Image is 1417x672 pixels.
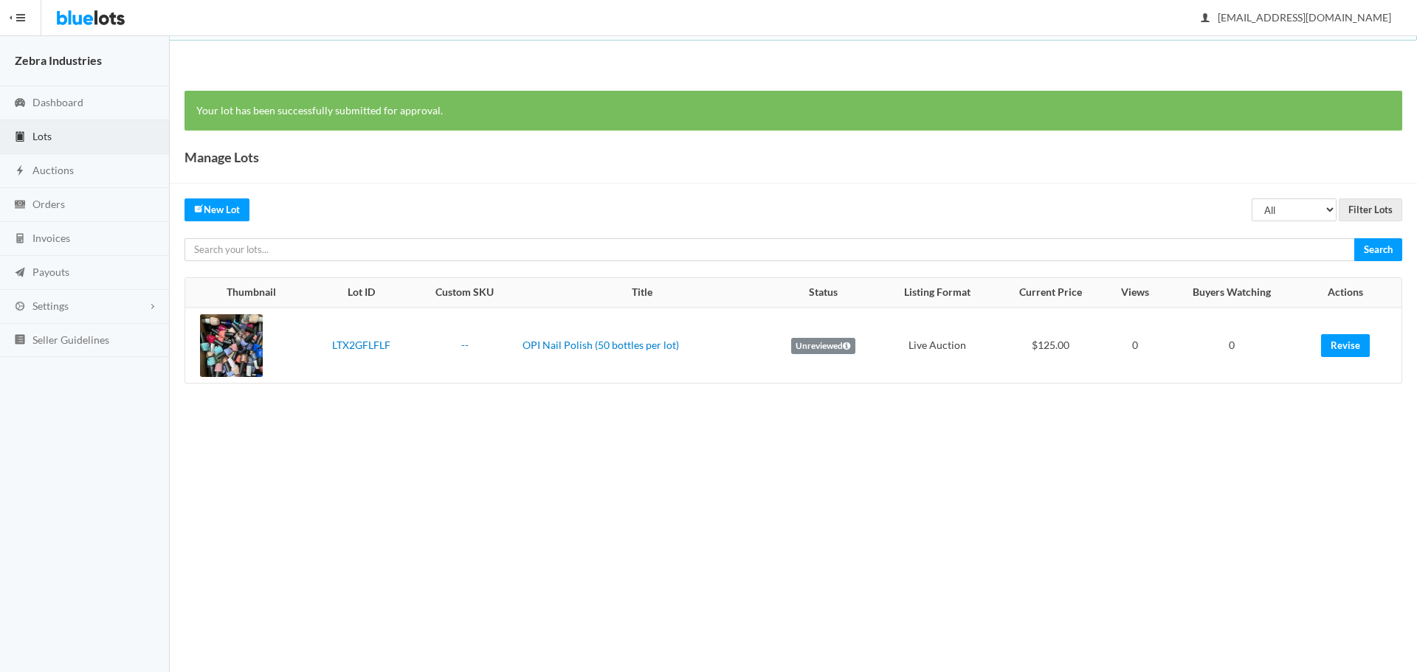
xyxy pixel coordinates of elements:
th: Buyers Watching [1165,278,1299,308]
a: Revise [1321,334,1370,357]
span: [EMAIL_ADDRESS][DOMAIN_NAME] [1201,11,1391,24]
th: Current Price [996,278,1106,308]
input: Search [1354,238,1402,261]
th: Custom SKU [413,278,517,308]
a: -- [461,339,469,351]
span: Invoices [32,232,70,244]
th: Status [767,278,880,308]
input: Filter Lots [1339,198,1402,221]
th: Listing Format [879,278,995,308]
span: Seller Guidelines [32,333,109,346]
input: Search your lots... [185,238,1355,261]
td: 0 [1165,308,1299,383]
th: Actions [1299,278,1402,308]
th: Title [517,278,766,308]
label: Unreviewed [791,338,855,354]
h1: Manage Lots [185,146,259,168]
span: Orders [32,198,65,210]
ion-icon: person [1198,12,1213,26]
td: Live Auction [879,308,995,383]
ion-icon: calculator [13,232,27,246]
span: Dashboard [32,96,83,108]
ion-icon: list box [13,333,27,347]
ion-icon: clipboard [13,131,27,145]
ion-icon: create [194,204,204,213]
th: Views [1106,278,1165,308]
span: Lots [32,130,52,142]
ion-icon: flash [13,164,27,179]
p: Your lot has been successfully submitted for approval. [196,103,1390,119]
td: $125.00 [996,308,1106,383]
span: Settings [32,299,69,312]
th: Lot ID [309,278,413,308]
span: Payouts [32,266,69,278]
ion-icon: speedometer [13,97,27,111]
a: OPI Nail Polish (50 bottles per lot) [523,339,679,351]
th: Thumbnail [185,278,309,308]
span: Auctions [32,164,74,176]
ion-icon: cog [13,300,27,314]
strong: Zebra Industries [15,53,102,67]
ion-icon: paper plane [13,266,27,280]
a: createNew Lot [185,198,249,221]
a: LTX2GFLFLF [332,339,390,351]
ion-icon: cash [13,198,27,212]
td: 0 [1106,308,1165,383]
